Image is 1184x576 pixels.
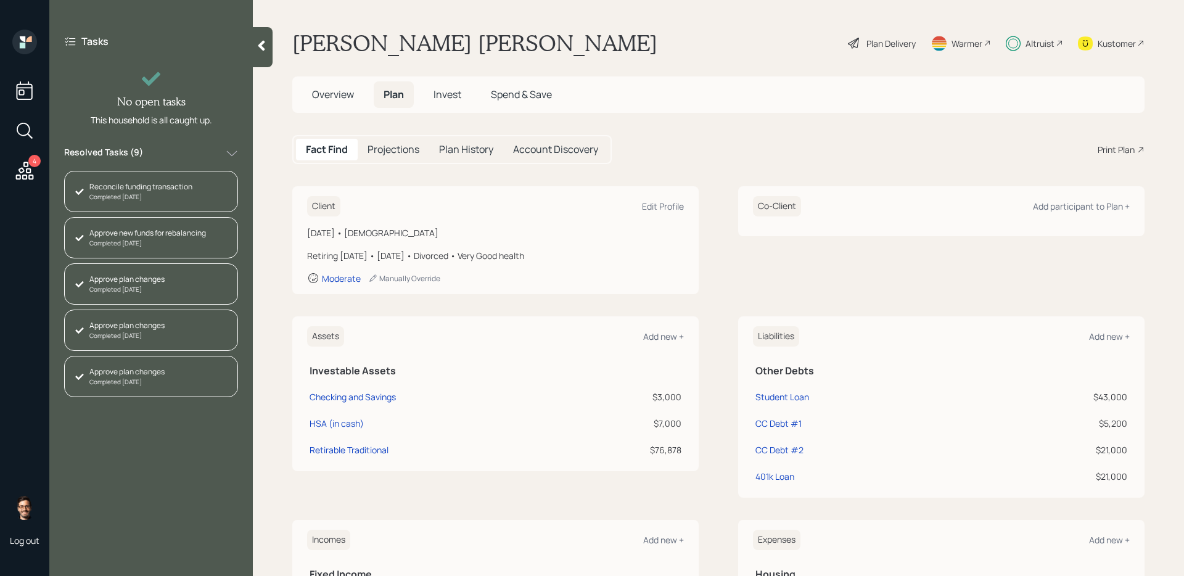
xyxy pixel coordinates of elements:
[89,181,192,192] div: Reconcile funding transaction
[310,390,396,403] div: Checking and Savings
[513,144,598,155] h5: Account Discovery
[1089,534,1130,546] div: Add new +
[1098,143,1135,156] div: Print Plan
[322,273,361,284] div: Moderate
[1089,331,1130,342] div: Add new +
[91,113,212,126] div: This household is all caught up.
[89,331,165,340] div: Completed [DATE]
[307,530,350,550] h6: Incomes
[89,366,165,377] div: Approve plan changes
[89,285,165,294] div: Completed [DATE]
[982,390,1127,403] div: $43,000
[866,37,916,50] div: Plan Delivery
[643,331,684,342] div: Add new +
[439,144,493,155] h5: Plan History
[89,239,206,248] div: Completed [DATE]
[307,326,344,347] h6: Assets
[642,200,684,212] div: Edit Profile
[89,192,192,202] div: Completed [DATE]
[307,249,684,262] div: Retiring [DATE] • [DATE] • Divorced • Very Good health
[310,365,681,377] h5: Investable Assets
[753,530,800,550] h6: Expenses
[982,443,1127,456] div: $21,000
[368,273,440,284] div: Manually Override
[1033,200,1130,212] div: Add participant to Plan +
[368,144,419,155] h5: Projections
[1098,37,1136,50] div: Kustomer
[81,35,109,48] label: Tasks
[307,196,340,216] h6: Client
[10,535,39,546] div: Log out
[982,417,1127,430] div: $5,200
[755,365,1127,377] h5: Other Debts
[89,377,165,387] div: Completed [DATE]
[434,88,461,101] span: Invest
[117,95,186,109] h4: No open tasks
[89,274,165,285] div: Approve plan changes
[643,534,684,546] div: Add new +
[579,390,681,403] div: $3,000
[579,417,681,430] div: $7,000
[310,443,388,456] div: Retirable Traditional
[755,470,794,483] div: 401k Loan
[28,155,41,167] div: 4
[89,228,206,239] div: Approve new funds for rebalancing
[579,443,681,456] div: $76,878
[753,326,799,347] h6: Liabilities
[89,320,165,331] div: Approve plan changes
[755,417,802,430] div: CC Debt #1
[755,443,804,456] div: CC Debt #2
[1026,37,1054,50] div: Altruist
[491,88,552,101] span: Spend & Save
[952,37,982,50] div: Warmer
[310,417,364,430] div: HSA (in cash)
[307,226,684,239] div: [DATE] • [DEMOGRAPHIC_DATA]
[12,495,37,520] img: sami-boghos-headshot.png
[64,146,143,161] label: Resolved Tasks ( 9 )
[384,88,404,101] span: Plan
[312,88,354,101] span: Overview
[755,390,809,403] div: Student Loan
[982,470,1127,483] div: $21,000
[753,196,801,216] h6: Co-Client
[292,30,657,57] h1: [PERSON_NAME] [PERSON_NAME]
[306,144,348,155] h5: Fact Find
